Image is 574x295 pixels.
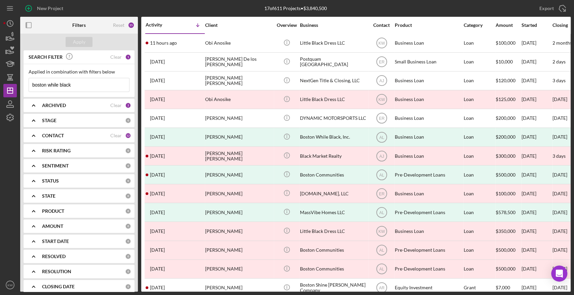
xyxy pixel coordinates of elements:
[395,241,462,259] div: Pre-Development Loans
[496,260,521,278] div: $500,000
[125,193,131,199] div: 0
[205,34,272,52] div: Obi Anosike
[125,253,131,259] div: 0
[395,22,462,28] div: Product
[42,178,59,184] b: STATUS
[42,103,66,108] b: ARCHIVED
[125,102,131,108] div: 2
[42,208,64,214] b: PRODUCT
[205,222,272,240] div: [PERSON_NAME]
[395,260,462,278] div: Pre-Development Loans
[464,185,495,202] div: Loan
[496,72,521,90] div: $120,000
[125,148,131,154] div: 0
[264,6,327,11] div: 17 of 611 Projects • $3,840,500
[539,2,554,15] div: Export
[552,78,566,83] time: 3 days
[110,103,122,108] div: Clear
[395,166,462,184] div: Pre-Development Loans
[72,22,86,28] b: Filters
[150,97,165,102] time: 2025-05-23 14:28
[125,238,131,244] div: 0
[496,128,521,146] div: $200,000
[29,54,63,60] b: SEARCH FILTER
[552,96,567,102] time: [DATE]
[300,222,367,240] div: Little Black Dress LLC
[125,163,131,169] div: 0
[150,134,165,140] time: 2025-04-10 13:48
[42,239,69,244] b: START DATE
[378,41,385,46] text: KW
[522,34,552,52] div: [DATE]
[42,163,69,168] b: SENTIMENT
[150,153,165,159] time: 2025-01-07 05:28
[300,109,367,127] div: DYNAMIC MOTORSPORTS LLC
[379,191,384,196] text: ER
[395,109,462,127] div: Business Loan
[300,128,367,146] div: Boston While Black, Inc.
[42,284,75,289] b: CLOSING DATE
[395,147,462,165] div: Business Loan
[395,72,462,90] div: Business Loan
[496,53,521,71] div: $10,000
[496,185,521,202] div: $100,000
[522,166,552,184] div: [DATE]
[496,109,521,127] div: $200,000
[29,69,129,75] div: Applied in combination with filters below
[146,22,175,28] div: Activity
[300,185,367,202] div: [DOMAIN_NAME], LLC
[522,203,552,221] div: [DATE]
[379,286,384,290] text: AR
[150,59,165,64] time: 2025-07-04 18:38
[125,268,131,275] div: 0
[150,210,165,215] time: 2024-08-16 14:53
[205,185,272,202] div: [PERSON_NAME]
[464,109,495,127] div: Loan
[551,265,567,282] div: Open Intercom Messenger
[379,210,384,215] text: AL
[552,172,567,178] div: [DATE]
[113,22,124,28] div: Reset
[464,203,495,221] div: Loan
[300,147,367,165] div: Black Market Realty
[522,128,552,146] div: [DATE]
[379,135,384,140] text: AL
[300,34,367,52] div: Little Black Dress LLC
[42,193,55,199] b: STATE
[369,22,394,28] div: Contact
[125,178,131,184] div: 0
[125,284,131,290] div: 0
[300,53,367,71] div: Postquam [GEOGRAPHIC_DATA]
[379,267,384,272] text: AL
[150,285,165,290] time: 2024-03-22 20:43
[552,134,567,140] div: [DATE]
[552,153,566,159] time: 3 days
[42,148,71,153] b: RISK RATING
[496,166,521,184] div: $500,000
[150,172,165,178] time: 2024-09-09 21:13
[552,191,567,196] time: [DATE]
[379,60,384,64] text: ER
[496,222,521,240] div: $350,000
[205,128,272,146] div: [PERSON_NAME]
[552,285,567,290] time: [DATE]
[552,40,572,46] time: 2 months
[205,22,272,28] div: Client
[395,128,462,146] div: Business Loan
[73,37,85,47] div: Apply
[42,269,71,274] b: RESOLUTION
[522,72,552,90] div: [DATE]
[522,147,552,165] div: [DATE]
[552,228,567,234] time: [DATE]
[150,78,165,83] time: 2025-06-05 17:08
[552,115,567,121] time: [DATE]
[522,241,552,259] div: [DATE]
[464,260,495,278] div: Loan
[300,203,367,221] div: MassVibe Homes LLC
[42,118,56,123] b: STAGE
[379,248,384,253] text: AL
[464,22,495,28] div: Category
[464,222,495,240] div: Loan
[378,97,385,102] text: KW
[205,260,272,278] div: [PERSON_NAME]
